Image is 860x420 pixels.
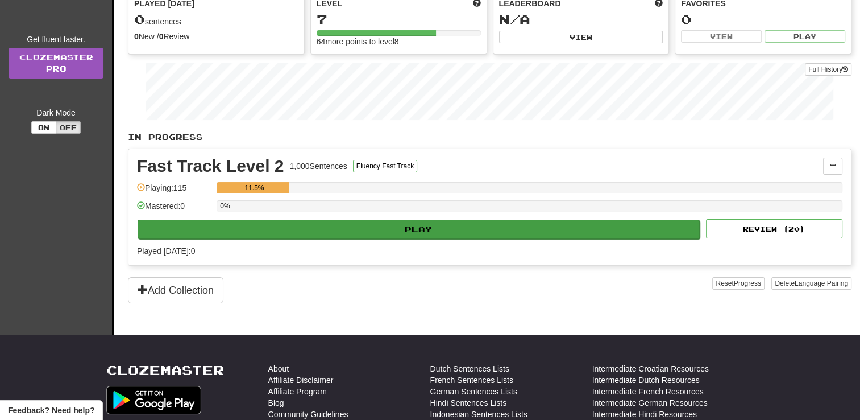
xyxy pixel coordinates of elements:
strong: 0 [134,32,139,41]
span: N/A [499,11,530,27]
a: Community Guidelines [268,409,348,420]
div: 0 [681,13,845,27]
button: Fluency Fast Track [353,160,417,172]
a: Clozemaster [106,363,224,377]
div: New / Review [134,31,298,42]
div: Mastered: 0 [137,200,211,219]
button: On [31,121,56,134]
div: 11.5% [220,182,288,193]
img: Get it on Google Play [106,386,202,414]
span: Played [DATE]: 0 [137,246,195,256]
span: 0 [134,11,145,27]
div: 7 [317,13,481,27]
a: ClozemasterPro [9,48,103,79]
p: In Progress [128,131,851,143]
button: Off [56,121,81,134]
a: About [268,363,289,374]
a: Intermediate French Resources [592,386,704,397]
a: French Sentences Lists [430,374,513,386]
a: Dutch Sentences Lists [430,363,509,374]
button: ResetProgress [712,277,764,290]
button: Review (20) [706,219,842,238]
a: Intermediate Hindi Resources [592,409,697,420]
a: Intermediate Dutch Resources [592,374,700,386]
button: View [681,30,762,43]
a: German Sentences Lists [430,386,517,397]
a: Indonesian Sentences Lists [430,409,527,420]
a: Affiliate Program [268,386,327,397]
div: Fast Track Level 2 [137,158,284,175]
button: Add Collection [128,277,223,303]
div: Playing: 115 [137,182,211,201]
a: Hindi Sentences Lists [430,397,507,409]
div: Dark Mode [9,107,103,118]
div: Get fluent faster. [9,34,103,45]
button: Full History [805,63,851,76]
a: Affiliate Disclaimer [268,374,334,386]
div: 64 more points to level 8 [317,36,481,47]
div: sentences [134,13,298,27]
a: Blog [268,397,284,409]
strong: 0 [159,32,164,41]
a: Intermediate Croatian Resources [592,363,709,374]
a: Intermediate German Resources [592,397,708,409]
button: DeleteLanguage Pairing [771,277,851,290]
span: Progress [734,279,761,287]
span: Open feedback widget [8,405,94,416]
span: Language Pairing [795,279,848,287]
button: Play [138,220,700,239]
button: View [499,31,663,43]
div: 1,000 Sentences [290,160,347,172]
button: Play [765,30,845,43]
